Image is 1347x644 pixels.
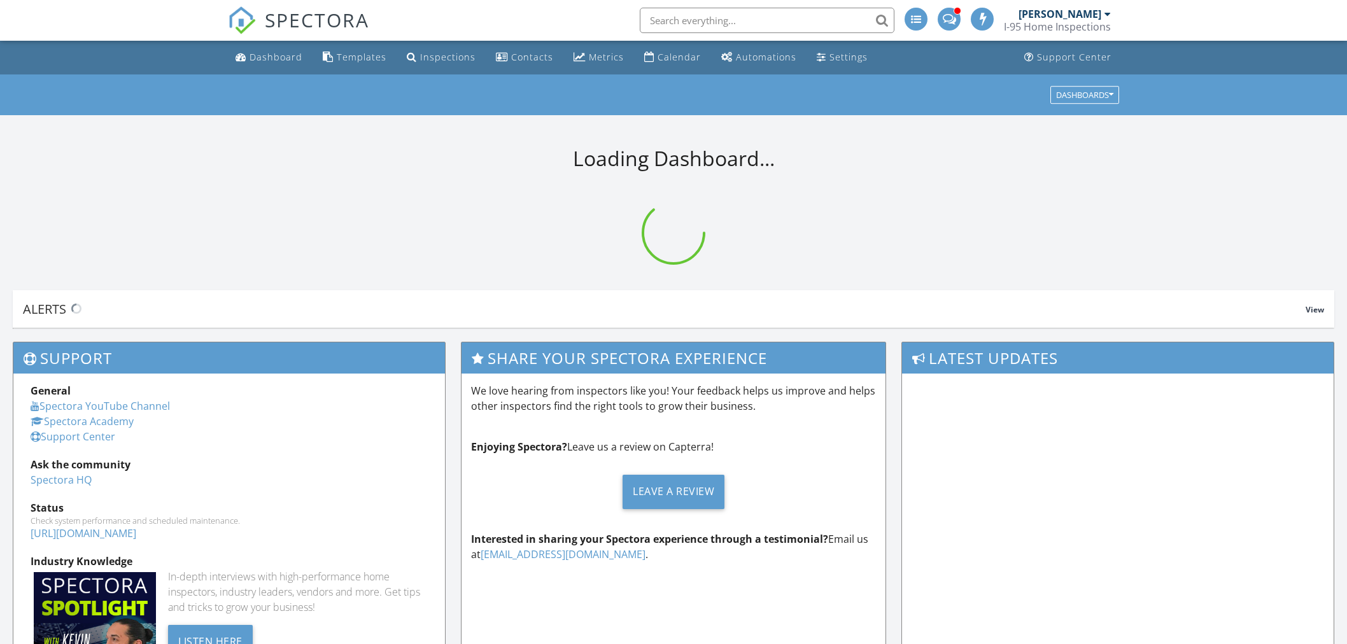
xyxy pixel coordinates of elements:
[1306,304,1324,315] span: View
[402,46,481,69] a: Inspections
[640,8,894,33] input: Search everything...
[471,532,828,546] strong: Interested in sharing your Spectora experience through a testimonial?
[31,526,136,540] a: [URL][DOMAIN_NAME]
[812,46,873,69] a: Settings
[31,500,428,515] div: Status
[228,17,369,44] a: SPECTORA
[318,46,391,69] a: Templates
[31,457,428,472] div: Ask the community
[471,439,876,454] p: Leave us a review on Capterra!
[902,342,1334,374] h3: Latest Updates
[1019,8,1101,20] div: [PERSON_NAME]
[31,554,428,569] div: Industry Knowledge
[1019,46,1117,69] a: Support Center
[568,46,629,69] a: Metrics
[420,51,476,63] div: Inspections
[31,384,71,398] strong: General
[658,51,701,63] div: Calendar
[31,430,115,444] a: Support Center
[589,51,624,63] div: Metrics
[471,383,876,414] p: We love hearing from inspectors like you! Your feedback helps us improve and helps other inspecto...
[31,473,92,487] a: Spectora HQ
[31,399,170,413] a: Spectora YouTube Channel
[1004,20,1111,33] div: I-95 Home Inspections
[31,414,134,428] a: Spectora Academy
[31,515,428,526] div: Check system performance and scheduled maintenance.
[1050,86,1119,104] button: Dashboards
[462,342,885,374] h3: Share Your Spectora Experience
[471,531,876,562] p: Email us at .
[639,46,706,69] a: Calendar
[829,51,868,63] div: Settings
[23,300,1306,318] div: Alerts
[1056,90,1113,99] div: Dashboards
[716,46,801,69] a: Automations (Advanced)
[511,51,553,63] div: Contacts
[623,475,724,509] div: Leave a Review
[230,46,307,69] a: Dashboard
[168,569,428,615] div: In-depth interviews with high-performance home inspectors, industry leaders, vendors and more. Ge...
[471,465,876,519] a: Leave a Review
[228,6,256,34] img: The Best Home Inspection Software - Spectora
[265,6,369,33] span: SPECTORA
[491,46,558,69] a: Contacts
[481,547,645,561] a: [EMAIL_ADDRESS][DOMAIN_NAME]
[337,51,386,63] div: Templates
[1037,51,1111,63] div: Support Center
[250,51,302,63] div: Dashboard
[13,342,445,374] h3: Support
[471,440,567,454] strong: Enjoying Spectora?
[736,51,796,63] div: Automations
